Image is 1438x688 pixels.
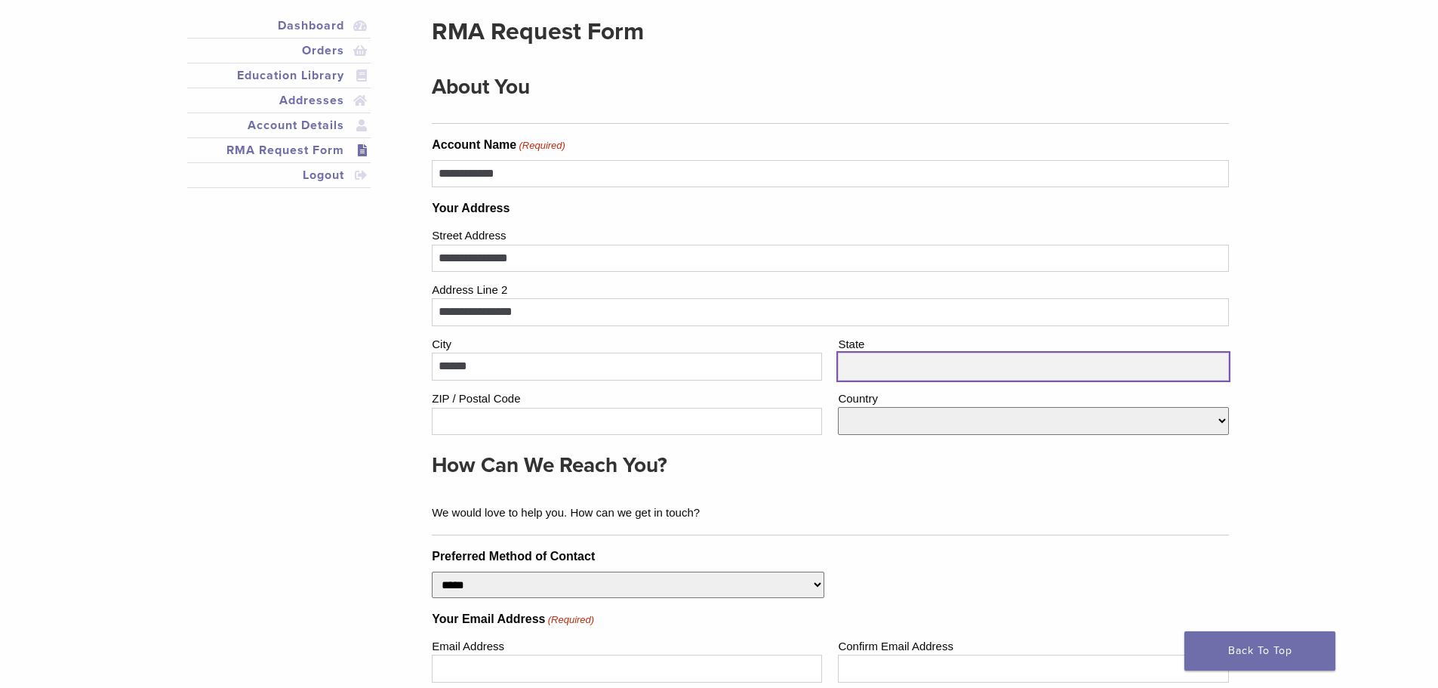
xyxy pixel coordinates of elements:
[432,634,822,656] label: Email Address
[838,387,1228,408] label: Country
[190,17,368,35] a: Dashboard
[190,42,368,60] a: Orders
[432,69,1216,105] h3: About You
[432,610,1228,628] legend: Your Email Address
[432,332,822,353] label: City
[432,199,1228,218] legend: Your Address
[1184,631,1335,671] a: Back To Top
[190,116,368,134] a: Account Details
[838,634,1228,656] label: Confirm Email Address
[432,548,595,566] label: Preferred Method of Contact
[432,278,1228,299] label: Address Line 2
[187,14,371,206] nav: Account pages
[432,224,1228,245] label: Street Address
[190,91,368,110] a: Addresses
[190,141,368,159] a: RMA Request Form
[190,166,368,184] a: Logout
[518,138,565,153] span: (Required)
[838,332,1228,353] label: State
[432,387,822,408] label: ZIP / Postal Code
[547,612,594,628] span: (Required)
[432,136,565,154] label: Account Name
[432,447,1216,483] h3: How Can We Reach You?
[432,495,1216,522] div: We would love to help you. How can we get in touch?
[190,66,368,85] a: Education Library
[432,14,1228,50] h2: RMA Request Form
